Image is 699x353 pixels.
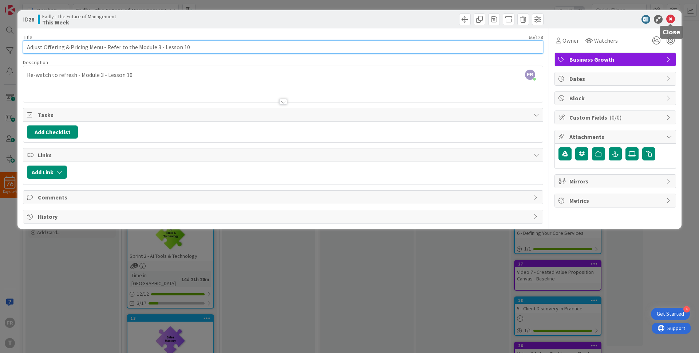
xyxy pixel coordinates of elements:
span: Metrics [569,196,663,205]
input: type card name here... [23,40,543,54]
button: Add Link [27,166,67,179]
span: Support [15,1,33,10]
b: This Week [42,19,116,25]
span: Fadly - The Future of Management [42,13,116,19]
span: Description [23,59,48,66]
button: Add Checklist [27,125,78,139]
b: 28 [28,16,34,23]
span: Custom Fields [569,113,663,122]
div: Open Get Started checklist, remaining modules: 4 [651,308,690,320]
span: Comments [38,193,530,202]
div: 4 [683,306,690,313]
span: FR [525,70,535,80]
span: Tasks [38,110,530,119]
span: Mirrors [569,177,663,186]
span: Dates [569,74,663,83]
span: Attachments [569,132,663,141]
div: 66 / 128 [35,34,543,40]
span: Business Growth [569,55,663,64]
span: Links [38,151,530,159]
h5: Close [663,29,680,36]
div: Get Started [657,310,684,318]
span: History [38,212,530,221]
span: ( 0/0 ) [609,114,621,121]
p: Re-watch to refresh - Module 3 - Lesson 10 [27,71,539,79]
span: ID [23,15,34,24]
label: Title [23,34,32,40]
span: Watchers [594,36,618,45]
span: Owner [562,36,579,45]
span: Block [569,94,663,102]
